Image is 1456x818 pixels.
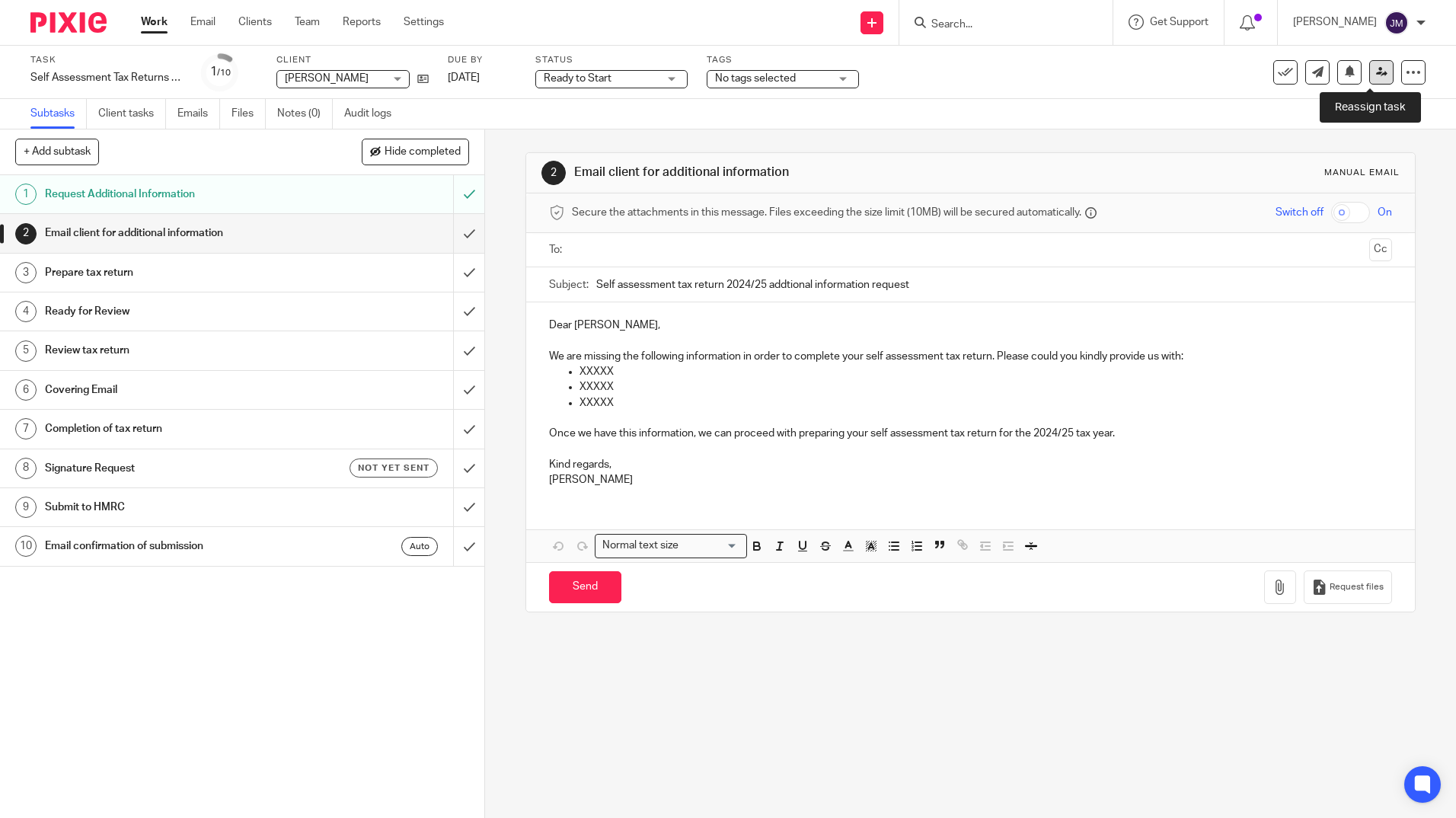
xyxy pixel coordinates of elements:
span: Not yet sent [358,462,429,475]
span: Normal text size [599,538,682,554]
div: 6 [15,379,37,401]
p: Kind regards, [549,457,1391,472]
h1: Email client for additional information [574,165,1003,181]
h1: Completion of tax return [45,417,307,440]
h1: Covering Email [45,379,307,401]
span: On [1378,205,1392,220]
div: Manual email [1324,167,1400,179]
input: Search [930,18,1067,32]
span: Request files [1330,581,1384,593]
div: 1 [210,63,231,81]
span: Switch off [1276,205,1323,220]
a: Clients [238,14,272,30]
label: Task [30,54,183,66]
div: 7 [15,418,37,439]
label: Due by [448,54,516,66]
div: Self Assessment Tax Returns - BOOKKEEPING CLIENTS [30,70,183,85]
a: Subtasks [30,99,87,129]
div: Search for option [595,534,747,558]
div: 4 [15,301,37,322]
input: Search for option [683,538,738,554]
p: We are missing the following information in order to complete your self assessment tax return. Pl... [549,349,1391,364]
div: 2 [15,223,37,244]
label: Tags [707,54,859,66]
a: Settings [404,14,444,30]
h1: Ready for Review [45,300,307,323]
a: Email [190,14,216,30]
button: Request files [1304,570,1392,605]
h1: Signature Request [45,457,307,480]
div: 5 [15,340,37,362]
button: + Add subtask [15,139,99,165]
span: [PERSON_NAME] [285,73,369,84]
div: 8 [15,458,37,479]
p: Dear [PERSON_NAME], [549,318,1391,333]
a: Notes (0) [277,99,333,129]
a: Emails [177,99,220,129]
div: Auto [401,537,438,556]
span: [DATE] [448,72,480,83]
div: 1 [15,184,37,205]
span: Get Support [1150,17,1209,27]
a: Client tasks [98,99,166,129]
a: Team [295,14,320,30]
img: svg%3E [1384,11,1409,35]
p: XXXXX [580,395,1391,411]
div: 3 [15,262,37,283]
small: /10 [217,69,231,77]
p: [PERSON_NAME] [1293,14,1377,30]
label: Status [535,54,688,66]
h1: Email client for additional information [45,222,307,244]
span: Secure the attachments in this message. Files exceeding the size limit (10MB) will be secured aut... [572,205,1081,220]
img: Pixie [30,12,107,33]
span: Ready to Start [544,73,611,84]
h1: Request Additional Information [45,183,307,206]
p: XXXXX [580,364,1391,379]
span: No tags selected [715,73,796,84]
a: Work [141,14,168,30]
p: [PERSON_NAME] [549,472,1391,487]
h1: Submit to HMRC [45,496,307,519]
button: Hide completed [362,139,469,165]
p: Once we have this information, we can proceed with preparing your self assessment tax return for ... [549,426,1391,441]
input: Send [549,571,621,604]
label: Subject: [549,277,589,292]
h1: Prepare tax return [45,261,307,284]
a: Files [231,99,266,129]
h1: Email confirmation of submission [45,535,307,558]
div: 2 [541,161,566,185]
label: Client [276,54,429,66]
label: To: [549,242,566,257]
div: 9 [15,497,37,518]
a: Reports [343,14,381,30]
button: Cc [1369,238,1392,261]
h1: Review tax return [45,339,307,362]
a: Audit logs [344,99,403,129]
span: Hide completed [385,146,461,158]
p: XXXXX [580,379,1391,395]
div: 10 [15,535,37,557]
